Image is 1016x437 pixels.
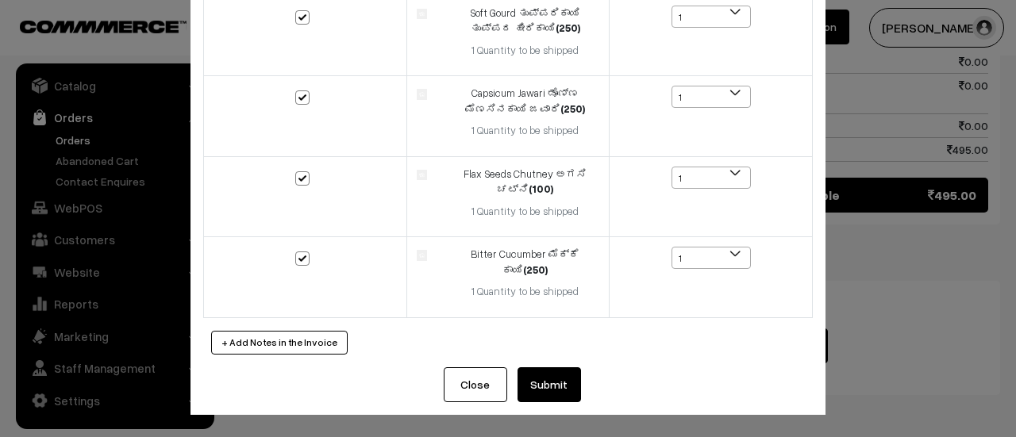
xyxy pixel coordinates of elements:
[451,167,599,197] div: Flax Seeds Chutney ಅಗಸಿ ಚಟ್ನಿ
[672,247,751,269] span: 1
[211,331,348,355] button: + Add Notes in the Invoice
[451,86,599,117] div: Capsicum Jawari ಡೊಣ್ಣ ಮೆಣಸಿನಕಾಯಿ ಜವಾರಿ
[672,247,750,270] span: 1
[451,123,599,139] div: 1 Quantity to be shipped
[417,9,427,19] img: product.jpg
[417,89,427,99] img: product.jpg
[556,21,580,34] strong: (250)
[417,250,427,260] img: product.jpg
[672,6,750,29] span: 1
[672,86,751,108] span: 1
[518,367,581,402] button: Submit
[672,86,750,109] span: 1
[523,263,548,276] strong: (250)
[451,284,599,300] div: 1 Quantity to be shipped
[672,6,751,28] span: 1
[451,204,599,220] div: 1 Quantity to be shipped
[672,167,751,189] span: 1
[451,43,599,59] div: 1 Quantity to be shipped
[451,247,599,278] div: Bitter Cucumber ಮೆಕ್ಕೆ ಕಾಯಿ
[417,170,427,180] img: product.jpg
[529,182,553,195] strong: (100)
[672,167,750,190] span: 1
[451,6,599,36] div: Soft Gourd ತುಪ್ಪರಿಕಾಯಿ ತುಪ್ಪದ ಹೀರಿಕಾಯಿ
[560,102,585,115] strong: (250)
[444,367,507,402] button: Close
